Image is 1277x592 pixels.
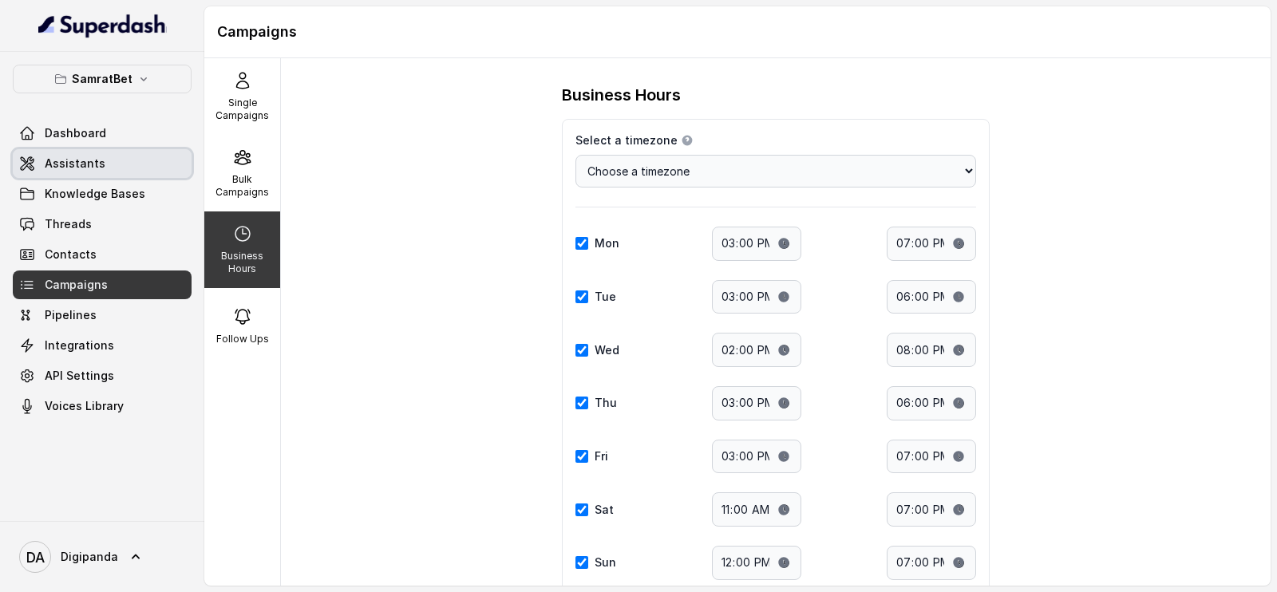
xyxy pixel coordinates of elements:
[575,132,678,148] span: Select a timezone
[38,13,167,38] img: light.svg
[61,549,118,565] span: Digipanda
[45,247,97,262] span: Contacts
[595,502,614,518] label: Sat
[45,186,145,202] span: Knowledge Bases
[45,125,106,141] span: Dashboard
[13,65,192,93] button: SamratBet
[45,277,108,293] span: Campaigns
[595,235,619,251] label: Mon
[13,331,192,360] a: Integrations
[13,392,192,420] a: Voices Library
[13,180,192,208] a: Knowledge Bases
[681,134,694,147] button: Select a timezone
[45,307,97,323] span: Pipelines
[595,395,617,411] label: Thu
[13,119,192,148] a: Dashboard
[562,84,681,106] h3: Business Hours
[13,535,192,579] a: Digipanda
[13,149,192,178] a: Assistants
[13,210,192,239] a: Threads
[217,19,1258,45] h1: Campaigns
[211,97,274,122] p: Single Campaigns
[595,342,619,358] label: Wed
[45,216,92,232] span: Threads
[13,240,192,269] a: Contacts
[13,270,192,299] a: Campaigns
[45,156,105,172] span: Assistants
[13,301,192,330] a: Pipelines
[595,448,608,464] label: Fri
[13,361,192,390] a: API Settings
[72,69,132,89] p: SamratBet
[211,173,274,199] p: Bulk Campaigns
[595,555,616,570] label: Sun
[216,333,269,345] p: Follow Ups
[595,289,616,305] label: Tue
[211,250,274,275] p: Business Hours
[45,337,114,353] span: Integrations
[45,368,114,384] span: API Settings
[45,398,124,414] span: Voices Library
[26,549,45,566] text: DA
